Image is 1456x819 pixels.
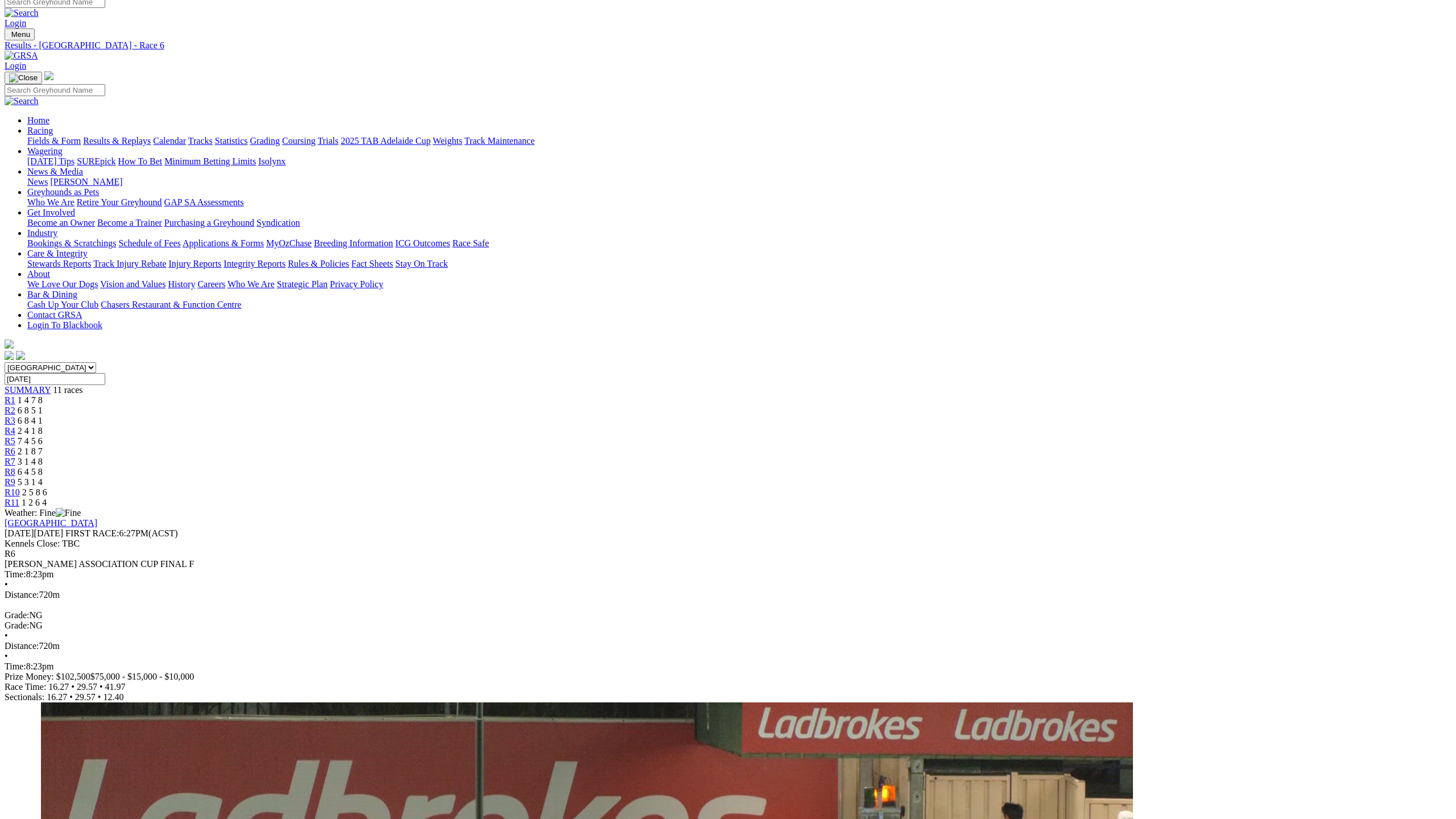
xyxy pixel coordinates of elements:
[5,406,15,415] span: R2
[317,136,338,146] a: Trials
[27,126,53,135] a: Racing
[5,18,26,28] a: Login
[27,167,83,176] a: News & Media
[27,269,50,279] a: About
[27,208,75,217] a: Get Involved
[5,40,1451,51] div: Results - [GEOGRAPHIC_DATA] - Race 6
[27,279,98,289] a: We Love Our Dogs
[71,682,75,692] span: •
[48,682,69,692] span: 16.27
[27,197,75,207] a: Who We Are
[5,8,39,18] img: Search
[5,72,42,84] button: Toggle navigation
[83,136,151,146] a: Results & Replays
[18,436,43,446] span: 7 4 5 6
[27,259,1451,269] div: Care & Integrity
[277,279,328,289] a: Strategic Plan
[5,641,39,651] span: Distance:
[5,528,34,538] span: [DATE]
[433,136,462,146] a: Weights
[395,238,450,248] a: ICG Outcomes
[27,136,1451,146] div: Racing
[118,156,163,166] a: How To Bet
[5,692,44,702] span: Sectionals:
[11,30,30,39] span: Menu
[93,259,166,268] a: Track Injury Rebate
[98,692,101,702] span: •
[164,156,256,166] a: Minimum Betting Limits
[164,197,244,207] a: GAP SA Assessments
[395,259,448,268] a: Stay On Track
[22,498,47,507] span: 1 2 6 4
[5,590,39,599] span: Distance:
[5,528,63,538] span: [DATE]
[5,436,15,446] a: R5
[47,692,67,702] span: 16.27
[27,218,1451,228] div: Get Involved
[27,146,63,156] a: Wagering
[282,136,316,146] a: Coursing
[5,580,8,589] span: •
[77,156,115,166] a: SUREpick
[5,590,1451,600] div: 720m
[27,177,48,187] a: News
[50,177,122,187] a: [PERSON_NAME]
[77,682,97,692] span: 29.57
[5,641,1451,651] div: 720m
[18,467,43,477] span: 6 4 5 8
[5,84,105,96] input: Search
[97,218,162,227] a: Become a Trainer
[168,279,195,289] a: History
[105,682,126,692] span: 41.97
[18,446,43,456] span: 2 1 8 7
[27,310,82,320] a: Contact GRSA
[5,610,30,620] span: Grade:
[100,279,166,289] a: Vision and Values
[5,498,19,507] a: R11
[53,385,82,395] span: 11 races
[5,487,20,497] span: R10
[27,238,116,248] a: Bookings & Scratchings
[65,528,119,538] span: FIRST RACE:
[5,416,15,425] span: R3
[5,395,15,405] a: R1
[5,373,105,385] input: Select date
[18,426,43,436] span: 2 4 1 8
[5,446,15,456] span: R6
[5,559,1451,569] div: [PERSON_NAME] ASSOCIATION CUP FINAL F
[5,661,1451,672] div: 8:23pm
[27,228,57,238] a: Industry
[5,61,26,71] a: Login
[27,300,98,309] a: Cash Up Your Club
[27,249,88,258] a: Care & Integrity
[27,187,99,197] a: Greyhounds as Pets
[27,218,95,227] a: Become an Owner
[18,406,43,415] span: 6 8 5 1
[5,51,38,61] img: GRSA
[5,508,81,518] span: Weather: Fine
[168,259,221,268] a: Injury Reports
[5,661,26,671] span: Time:
[5,631,8,640] span: •
[5,351,14,360] img: facebook.svg
[183,238,264,248] a: Applications & Forms
[153,136,186,146] a: Calendar
[27,197,1451,208] div: Greyhounds as Pets
[5,426,15,436] a: R4
[27,115,49,125] a: Home
[27,136,81,146] a: Fields & Form
[5,477,15,487] a: R9
[452,238,489,248] a: Race Safe
[5,467,15,477] a: R8
[27,289,77,299] a: Bar & Dining
[75,692,96,702] span: 29.57
[27,238,1451,249] div: Industry
[5,385,51,395] a: SUMMARY
[351,259,393,268] a: Fact Sheets
[257,218,300,227] a: Syndication
[27,279,1451,289] div: About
